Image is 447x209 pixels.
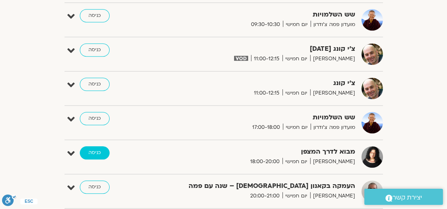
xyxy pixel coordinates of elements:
a: יצירת קשר [364,189,443,205]
span: [PERSON_NAME] [310,55,355,63]
span: 09:30-10:30 [248,20,283,29]
span: [PERSON_NAME] [310,192,355,200]
span: 11:00-12:15 [251,89,282,97]
span: 11:00-12:15 [251,55,282,63]
strong: צ’י קונג [DATE] [177,43,355,55]
span: יום חמישי [282,192,310,200]
a: כניסה [80,146,110,159]
span: יום חמישי [282,55,310,63]
a: כניסה [80,180,110,194]
a: כניסה [80,43,110,57]
strong: שש השלמויות [177,112,355,123]
span: יצירת קשר [392,192,422,203]
a: כניסה [80,112,110,125]
span: [PERSON_NAME] [310,89,355,97]
span: מועדון פמה צ'ודרון [311,20,355,29]
a: כניסה [80,78,110,91]
span: יום חמישי [283,20,311,29]
span: מועדון פמה צ'ודרון [311,123,355,132]
img: vodicon [234,56,248,61]
span: 17:00-18:00 [249,123,283,132]
span: יום חמישי [282,89,310,97]
span: 18:00-20:00 [247,157,282,166]
strong: מבוא לדרך המצפן [177,146,355,157]
a: כניסה [80,9,110,22]
strong: העמקה בקאנון [DEMOGRAPHIC_DATA] – שנה עם פמה [177,180,355,192]
span: 20:00-21:00 [247,192,282,200]
strong: צ'י קונג [177,78,355,89]
span: יום חמישי [282,157,310,166]
span: [PERSON_NAME] [310,157,355,166]
span: יום חמישי [283,123,311,132]
strong: שש השלמויות [177,9,355,20]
